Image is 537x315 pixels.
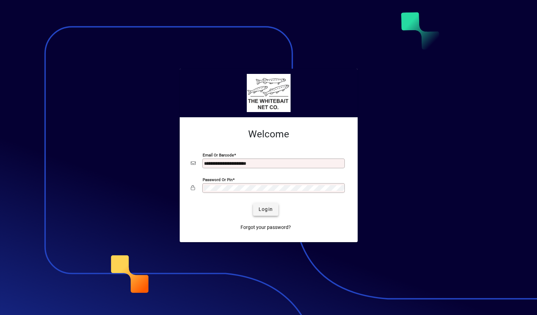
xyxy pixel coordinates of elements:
mat-label: Password or Pin [203,177,233,182]
mat-label: Email or Barcode [203,152,234,157]
a: Forgot your password? [238,221,294,234]
span: Forgot your password? [241,224,291,231]
span: Login [259,206,273,213]
button: Login [253,203,278,216]
h2: Welcome [191,128,347,140]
